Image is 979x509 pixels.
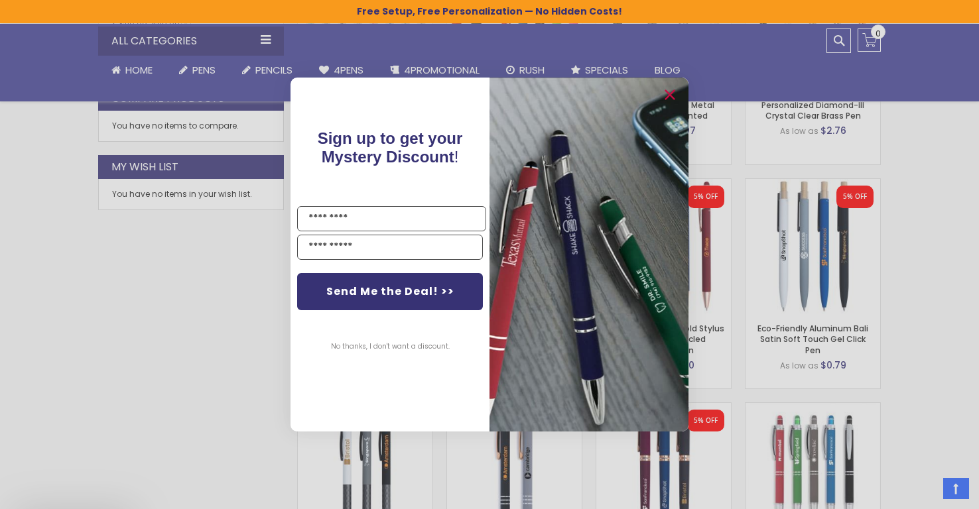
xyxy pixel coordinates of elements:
[324,330,456,363] button: No thanks, I don't want a discount.
[318,129,463,166] span: !
[659,84,681,105] button: Close dialog
[489,78,688,431] img: pop-up-image
[297,273,483,310] button: Send Me the Deal! >>
[318,129,463,166] span: Sign up to get your Mystery Discount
